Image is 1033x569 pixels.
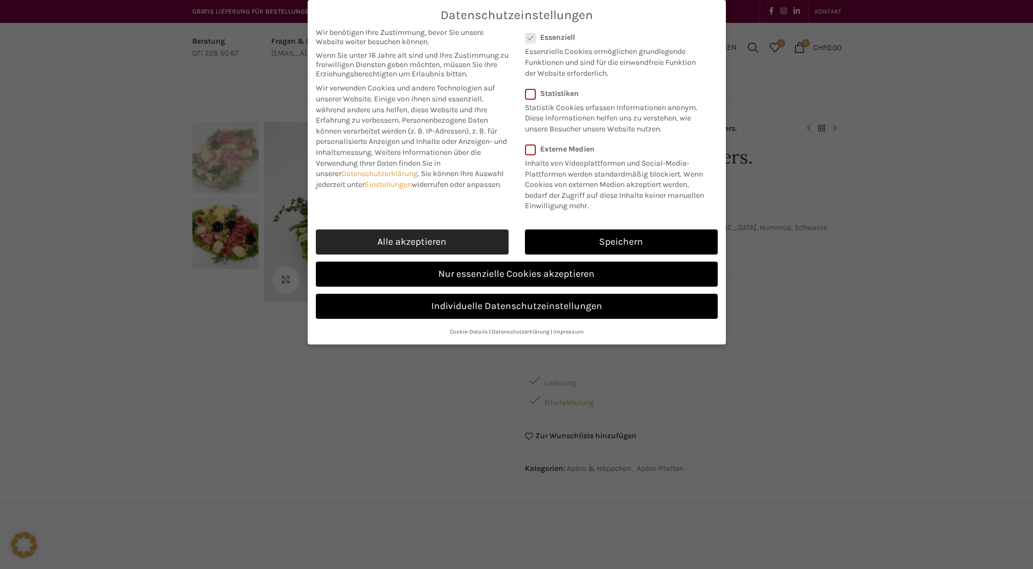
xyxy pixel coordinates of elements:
label: Statistiken [525,89,704,98]
a: Datenschutzerklärung [492,328,549,335]
a: Individuelle Datenschutzeinstellungen [316,294,718,319]
a: Nur essenzielle Cookies akzeptieren [316,262,718,287]
p: Inhalte von Videoplattformen und Social-Media-Plattformen werden standardmäßig blockiert. Wenn Co... [525,154,711,211]
label: Essenziell [525,33,704,42]
a: Cookie-Details [450,328,488,335]
a: Speichern [525,229,718,255]
p: Statistik Cookies erfassen Informationen anonym. Diese Informationen helfen uns zu verstehen, wie... [525,98,704,135]
span: Wir benötigen Ihre Zustimmung, bevor Sie unsere Website weiter besuchen können. [316,28,509,46]
a: Einstellungen [365,180,412,189]
label: Externe Medien [525,144,711,154]
span: Personenbezogene Daten können verarbeitet werden (z. B. IP-Adressen), z. B. für personalisierte A... [316,116,507,157]
span: Datenschutzeinstellungen [441,8,593,22]
a: Impressum [553,328,584,335]
span: Weitere Informationen über die Verwendung Ihrer Daten finden Sie in unserer . [316,148,481,178]
a: Alle akzeptieren [316,229,509,255]
p: Essenzielle Cookies ermöglichen grundlegende Funktionen und sind für die einwandfreie Funktion de... [525,42,704,78]
a: Datenschutzerklärung [341,169,418,178]
span: Wir verwenden Cookies und andere Technologien auf unserer Website. Einige von ihnen sind essenzie... [316,83,495,125]
span: Wenn Sie unter 16 Jahre alt sind und Ihre Zustimmung zu freiwilligen Diensten geben möchten, müss... [316,51,509,78]
span: Sie können Ihre Auswahl jederzeit unter widerrufen oder anpassen. [316,169,504,189]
